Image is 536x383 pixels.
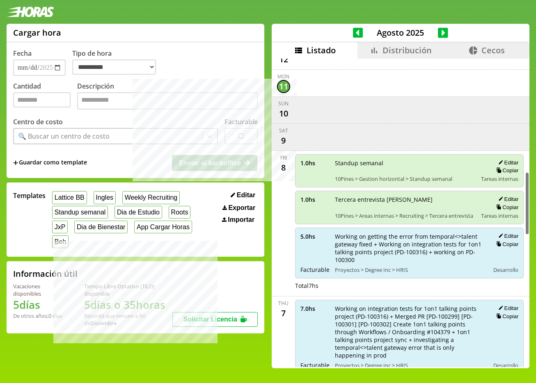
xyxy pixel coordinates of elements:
span: Templates [13,191,46,200]
button: Solicitar Licencia [172,312,258,327]
span: Proyectos > Degree Inc > HRIS [335,362,484,369]
div: 7 [277,307,290,320]
button: App Cargar Horas [134,221,192,233]
div: Fri [280,154,287,161]
div: Thu [278,300,289,307]
span: 7.0 hs [300,305,329,312]
span: 5.0 hs [300,233,329,240]
button: Editar [496,305,518,312]
button: Copiar [494,204,518,211]
span: Exportar [228,204,255,212]
button: Standup semanal [52,206,108,219]
label: Centro de costo [13,117,63,126]
label: Cantidad [13,82,77,112]
span: Facturable [300,266,329,274]
div: 9 [277,134,290,147]
h1: 5 días [13,297,64,312]
input: Cantidad [13,92,71,107]
span: Working on getting the error from temporal<>talent gateway fixed + Working on integration tests f... [335,233,484,264]
button: Dia de Estudio [115,206,162,219]
span: 10Pines > Areas internas > Recruiting > Tercera entrevista [335,212,476,219]
div: Recordá que vencen a fin de [84,312,173,327]
span: Agosto 2025 [363,27,438,38]
span: Tercera entrevista [PERSON_NAME] [335,196,476,203]
textarea: Descripción [77,92,258,109]
span: Proyectos > Degree Inc > HRIS [335,266,484,274]
span: 10Pines > Gestion horizontal > Standup semanal [335,175,476,182]
button: Weekly Recruiting [122,191,180,204]
div: 🔍 Buscar un centro de costo [18,132,110,141]
span: Editar [237,191,255,199]
span: 1.0 hs [300,159,329,167]
button: Editar [496,196,518,203]
label: Tipo de hora [72,49,163,76]
button: Dia de Bienestar [74,221,128,233]
span: Desarrollo [493,362,518,369]
div: Sun [278,100,289,107]
div: 12 [277,53,290,66]
h1: 5 días o 35 horas [84,297,173,312]
button: Editar [496,159,518,166]
div: De otros años: 0 días [13,312,64,319]
button: Copiar [494,241,518,248]
select: Tipo de hora [72,59,156,75]
span: +Guardar como template [13,158,87,167]
span: Solicitar Licencia [183,316,237,323]
div: Sat [279,127,288,134]
span: Importar [228,216,254,223]
button: Copiar [494,313,518,320]
span: + [13,158,18,167]
label: Facturable [224,117,258,126]
button: Beh [52,235,69,248]
span: Desarrollo [493,266,518,274]
span: Working on integration tests for 1on1 talking points project (PD-100316) + Merged PR [PD-100299] ... [335,305,484,359]
button: Editar [228,191,258,199]
div: Vacaciones disponibles [13,283,64,297]
div: 11 [277,80,290,93]
button: Editar [496,233,518,239]
b: Diciembre [90,319,117,327]
label: Fecha [13,49,32,58]
div: scrollable content [272,59,529,367]
div: Tiempo Libre Optativo (TiLO) disponible [84,283,173,297]
h1: Cargar hora [13,27,61,38]
button: Lattice BB [52,191,87,204]
div: 10 [277,107,290,120]
h2: Información útil [13,268,78,279]
span: Facturable [300,361,329,369]
button: Copiar [494,167,518,174]
button: Roots [169,206,190,219]
span: Standup semanal [335,159,476,167]
div: 8 [277,161,290,174]
span: Tareas internas [481,175,518,182]
label: Descripción [77,82,258,112]
button: JxP [52,221,68,233]
span: Listado [307,45,336,56]
img: logotipo [7,7,54,17]
div: Total 7 hs [295,282,524,290]
button: Ingles [94,191,116,204]
span: Distribución [383,45,432,56]
span: Tareas internas [481,212,518,219]
div: Mon [277,73,289,80]
span: 1.0 hs [300,196,329,203]
button: Exportar [220,204,258,212]
span: Cecos [481,45,505,56]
